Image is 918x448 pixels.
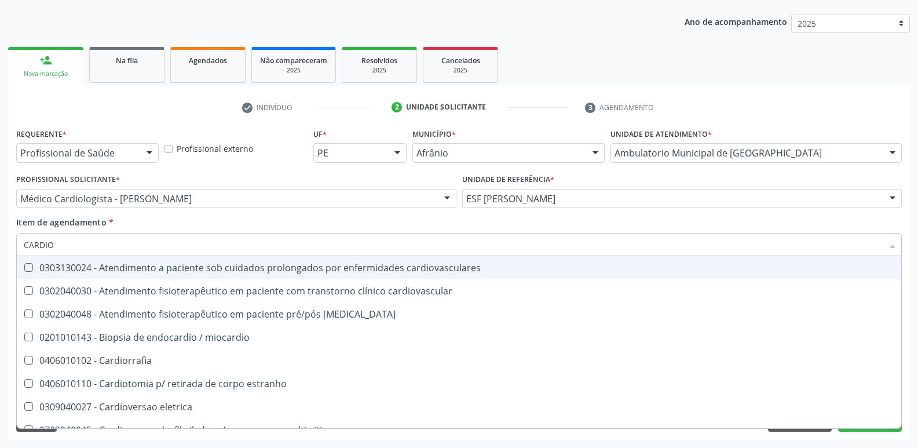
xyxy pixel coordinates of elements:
input: Buscar por procedimentos [24,233,883,256]
span: Item de agendamento [16,217,107,228]
label: UF [313,125,327,143]
div: 2025 [350,66,408,75]
label: Profissional Solicitante [16,171,120,189]
label: Requerente [16,125,67,143]
div: person_add [39,54,52,67]
span: Não compareceram [260,56,327,65]
div: 0702040045 - Cardioversor desfibrilador c/ marcapasso multi-sitio [24,425,894,435]
div: 2025 [431,66,489,75]
span: Na fila [116,56,138,65]
div: 0303130024 - Atendimento a paciente sob cuidados prolongados por enfermidades cardiovasculares [24,263,894,272]
span: Resolvidos [361,56,397,65]
span: Afrânio [416,147,581,159]
span: Profissional de Saúde [20,147,135,159]
span: ESF [PERSON_NAME] [466,193,879,205]
div: Unidade solicitante [406,102,486,112]
div: 2025 [260,66,327,75]
span: Agendados [189,56,227,65]
span: Cancelados [441,56,480,65]
div: 0302040030 - Atendimento fisioterapêutico em paciente com transtorno clínico cardiovascular [24,286,894,296]
label: Profissional externo [177,143,253,155]
span: PE [317,147,383,159]
span: Ambulatorio Municipal de [GEOGRAPHIC_DATA] [615,147,878,159]
p: Ano de acompanhamento [685,14,787,28]
div: 2 [392,102,402,112]
div: 0201010143 - Biopsia de endocardio / miocardio [24,333,894,342]
label: Município [412,125,456,143]
div: 0406010102 - Cardiorrafia [24,356,894,365]
span: Médico Cardiologista - [PERSON_NAME] [20,193,433,205]
div: 0406010110 - Cardiotomia p/ retirada de corpo estranho [24,379,894,388]
div: 0302040048 - Atendimento fisioterapêutico em paciente pré/pós [MEDICAL_DATA] [24,309,894,319]
div: Nova marcação [16,70,75,78]
label: Unidade de referência [462,171,554,189]
label: Unidade de atendimento [610,125,712,143]
div: 0309040027 - Cardioversao eletrica [24,402,894,411]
